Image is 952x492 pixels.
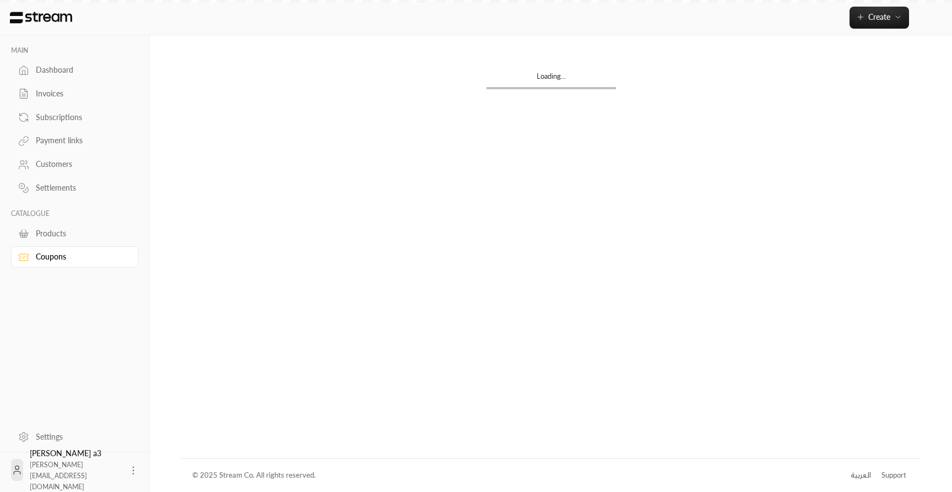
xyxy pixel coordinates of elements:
div: Loading... [486,71,616,87]
div: [PERSON_NAME] a3 [30,448,121,492]
p: CATALOGUE [11,209,139,218]
div: Coupons [36,251,125,262]
div: Settings [36,431,125,442]
div: العربية [851,470,871,481]
a: Subscriptions [11,106,139,128]
p: MAIN [11,46,139,55]
a: Dashboard [11,60,139,81]
div: Invoices [36,88,125,99]
a: Settlements [11,177,139,199]
a: Settings [11,426,139,447]
a: Support [878,466,910,485]
a: Customers [11,154,139,175]
span: Create [868,12,890,21]
div: © 2025 Stream Co. All rights reserved. [192,470,316,481]
div: Payment links [36,135,125,146]
div: Subscriptions [36,112,125,123]
a: Invoices [11,83,139,105]
a: Products [11,223,139,244]
a: Payment links [11,130,139,152]
div: Customers [36,159,125,170]
div: Products [36,228,125,239]
div: Dashboard [36,64,125,75]
div: Settlements [36,182,125,193]
button: Create [850,7,909,29]
a: Coupons [11,246,139,268]
img: Logo [9,12,73,24]
span: [PERSON_NAME][EMAIL_ADDRESS][DOMAIN_NAME] [30,461,87,491]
